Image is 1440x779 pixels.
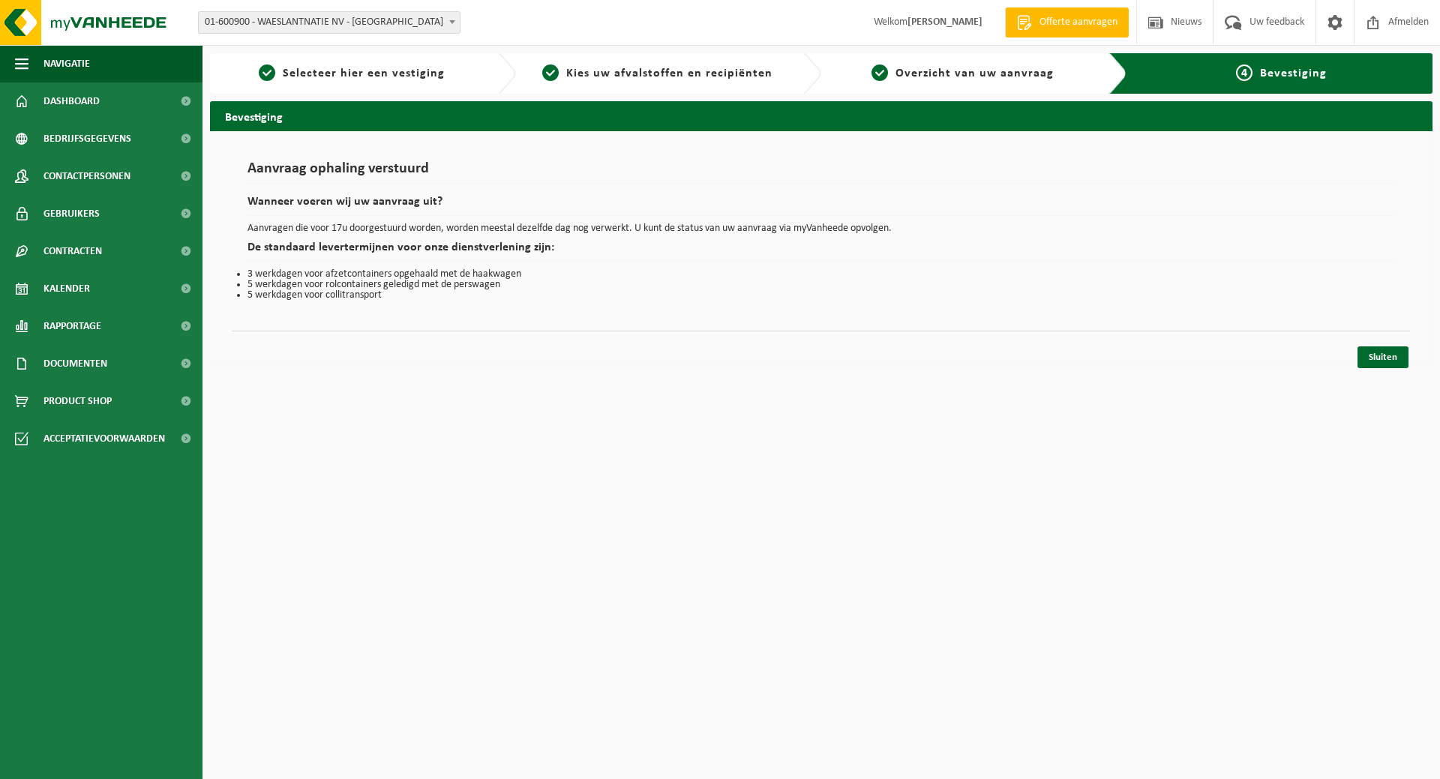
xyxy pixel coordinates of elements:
li: 5 werkdagen voor rolcontainers geledigd met de perswagen [247,280,1395,290]
span: Bedrijfsgegevens [43,120,131,157]
span: Selecteer hier een vestiging [283,67,445,79]
h2: Bevestiging [210,101,1432,130]
a: Offerte aanvragen [1005,7,1129,37]
span: 4 [1236,64,1252,81]
span: Documenten [43,345,107,382]
span: Offerte aanvragen [1036,15,1121,30]
span: 1 [259,64,275,81]
span: Bevestiging [1260,67,1327,79]
span: 01-600900 - WAESLANTNATIE NV - ANTWERPEN [198,11,460,34]
span: Navigatie [43,45,90,82]
h1: Aanvraag ophaling verstuurd [247,161,1395,184]
span: Rapportage [43,307,101,345]
span: Dashboard [43,82,100,120]
a: 2Kies uw afvalstoffen en recipiënten [523,64,792,82]
li: 3 werkdagen voor afzetcontainers opgehaald met de haakwagen [247,269,1395,280]
span: Kalender [43,270,90,307]
span: Contracten [43,232,102,270]
a: 3Overzicht van uw aanvraag [829,64,1097,82]
span: 01-600900 - WAESLANTNATIE NV - ANTWERPEN [199,12,460,33]
a: 1Selecteer hier een vestiging [217,64,486,82]
h2: Wanneer voeren wij uw aanvraag uit? [247,196,1395,216]
span: Contactpersonen [43,157,130,195]
span: Kies uw afvalstoffen en recipiënten [566,67,772,79]
p: Aanvragen die voor 17u doorgestuurd worden, worden meestal dezelfde dag nog verwerkt. U kunt de s... [247,223,1395,234]
span: Gebruikers [43,195,100,232]
span: 2 [542,64,559,81]
span: 3 [871,64,888,81]
span: Acceptatievoorwaarden [43,420,165,457]
span: Overzicht van uw aanvraag [895,67,1054,79]
strong: [PERSON_NAME] [907,16,982,28]
a: Sluiten [1357,346,1408,368]
span: Product Shop [43,382,112,420]
li: 5 werkdagen voor collitransport [247,290,1395,301]
h2: De standaard levertermijnen voor onze dienstverlening zijn: [247,241,1395,262]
